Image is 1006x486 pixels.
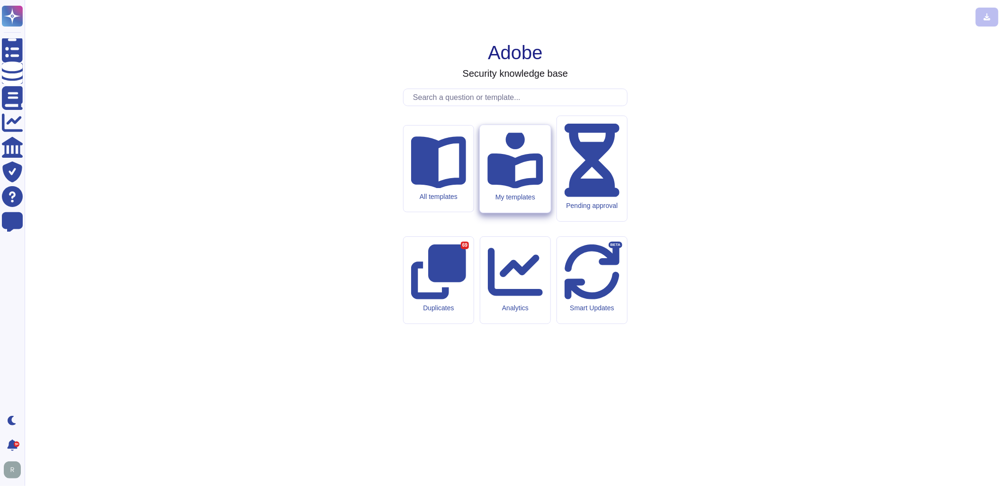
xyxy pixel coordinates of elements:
div: 69 [461,242,469,249]
img: user [4,461,21,478]
div: 9+ [14,441,19,447]
button: user [2,459,27,480]
input: Search a question or template... [408,89,627,106]
div: Duplicates [411,304,466,312]
div: Pending approval [565,202,620,210]
div: Smart Updates [565,304,620,312]
h1: Adobe [488,41,543,64]
h3: Security knowledge base [463,68,568,79]
div: My templates [487,193,543,201]
div: All templates [411,193,466,201]
div: BETA [609,242,622,248]
div: Analytics [488,304,543,312]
